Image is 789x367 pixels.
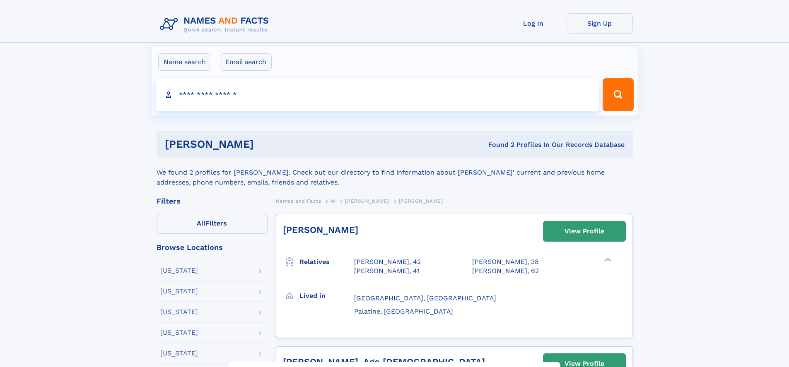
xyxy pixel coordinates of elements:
[354,266,420,276] a: [PERSON_NAME], 41
[283,225,358,235] a: [PERSON_NAME]
[543,221,625,241] a: View Profile
[345,196,389,206] a: [PERSON_NAME]
[160,309,198,315] div: [US_STATE]
[602,257,612,263] div: ❯
[160,329,198,336] div: [US_STATE]
[283,357,485,367] a: [PERSON_NAME], Age [DEMOGRAPHIC_DATA]
[157,244,268,251] div: Browse Locations
[220,53,272,71] label: Email search
[157,158,633,187] div: We found 2 profiles for [PERSON_NAME]. Check out our directory to find information about [PERSON_...
[371,140,625,149] div: Found 2 Profiles In Our Records Database
[157,13,276,36] img: Logo Names and Facts
[276,196,321,206] a: Names and Facts
[399,198,443,204] span: [PERSON_NAME]
[331,198,336,204] span: W
[331,196,336,206] a: W
[157,214,268,234] label: Filters
[354,257,421,266] a: [PERSON_NAME], 42
[158,53,211,71] label: Name search
[156,78,599,111] input: search input
[567,13,633,34] a: Sign Up
[160,267,198,274] div: [US_STATE]
[565,222,604,241] div: View Profile
[299,289,354,303] h3: Lived in
[160,288,198,295] div: [US_STATE]
[472,266,539,276] a: [PERSON_NAME], 62
[299,255,354,269] h3: Relatives
[500,13,567,34] a: Log In
[472,257,539,266] a: [PERSON_NAME], 38
[157,197,268,205] div: Filters
[197,219,205,227] span: All
[603,78,633,111] button: Search Button
[160,350,198,357] div: [US_STATE]
[345,198,389,204] span: [PERSON_NAME]
[354,307,453,315] span: Palatine, [GEOGRAPHIC_DATA]
[354,294,496,302] span: [GEOGRAPHIC_DATA], [GEOGRAPHIC_DATA]
[165,139,371,149] h1: [PERSON_NAME]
